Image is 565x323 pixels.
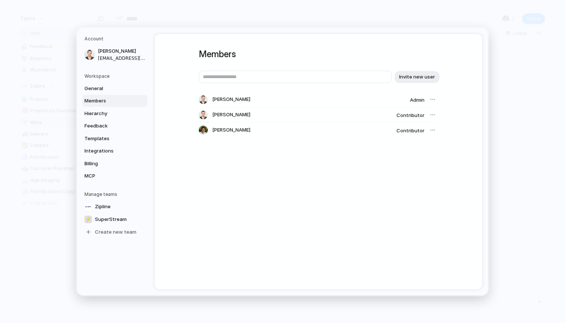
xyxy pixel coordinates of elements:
a: Create new team [82,226,147,238]
span: Hierarchy [84,110,132,117]
a: Zipline [82,200,147,212]
button: Invite new user [395,71,439,83]
span: Zipline [95,203,111,210]
div: ⚡ [84,215,92,223]
span: Contributor [396,112,424,118]
span: [PERSON_NAME] [212,111,250,119]
a: MCP [82,170,147,182]
a: ⚡SuperStream [82,213,147,225]
h5: Account [84,36,147,42]
span: Integrations [84,147,132,155]
a: Templates [82,132,147,144]
a: Billing [82,157,147,169]
a: Feedback [82,120,147,132]
a: General [82,82,147,94]
span: [PERSON_NAME] [98,47,146,55]
a: Integrations [82,145,147,157]
a: Members [82,95,147,107]
span: General [84,84,132,92]
span: Create new team [95,228,136,236]
a: [PERSON_NAME][EMAIL_ADDRESS][DOMAIN_NAME] [82,45,147,64]
span: Feedback [84,122,132,130]
h5: Manage teams [84,191,147,197]
h5: Workspace [84,73,147,79]
span: Members [84,97,132,105]
a: Hierarchy [82,107,147,119]
span: [EMAIL_ADDRESS][DOMAIN_NAME] [98,55,146,61]
span: Invite new user [399,73,435,80]
span: Admin [410,97,424,103]
span: [PERSON_NAME] [212,126,250,134]
span: [PERSON_NAME] [212,96,250,103]
span: Contributor [396,127,424,133]
span: SuperStream [95,215,127,223]
span: MCP [84,172,132,180]
span: Billing [84,160,132,167]
span: Templates [84,135,132,142]
h1: Members [199,47,438,61]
